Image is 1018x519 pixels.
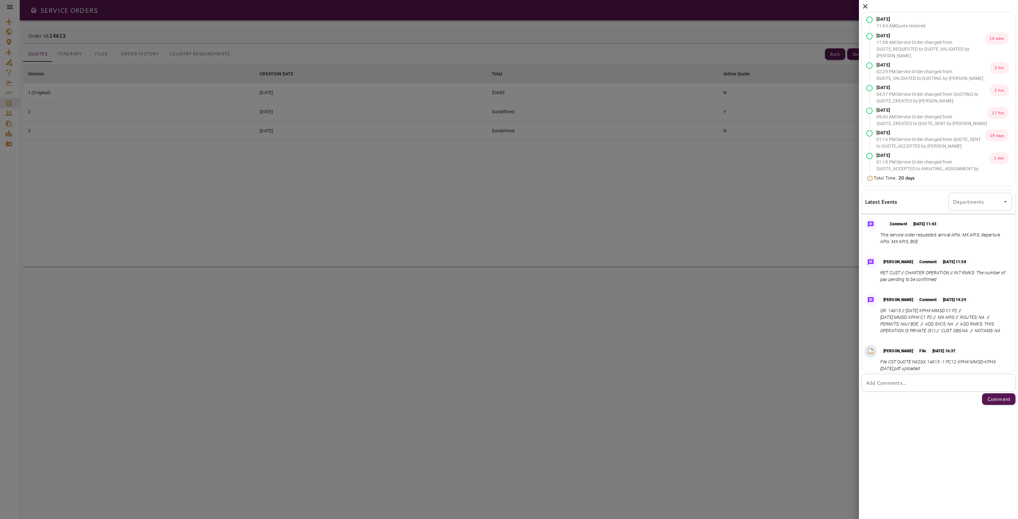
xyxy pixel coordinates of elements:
[916,297,940,303] p: Comment
[866,175,874,181] img: Timer Icon
[880,307,1009,334] p: QR: 14613 // [DATE] KPHX MMSD C1 P2 // [DATE] MMSD KPHX C1 P2 // MX APIS // ROUTES: NA // PERMITS...
[990,84,1009,96] p: 2 hrs
[876,23,925,29] p: 11:43 AM Quote received
[982,393,1015,405] button: Comment
[876,159,989,179] p: 01:18 PM : Service Order changed from QUOTE_ACCEPTED to AWAITING_ASSIGNMENT by [PERSON_NAME]
[865,198,897,206] h6: Latest Events
[987,107,1009,119] p: 17 hrs
[989,152,1009,164] p: 1 min
[990,62,1009,74] p: 2 hrs
[880,259,916,265] p: [PERSON_NAME]
[880,232,1009,245] p: This service order requested: arrival APIs: MX APIS, departure APIs: MX APIS, BOE
[876,62,990,68] p: [DATE]
[1001,197,1010,206] button: Open
[910,221,939,227] p: [DATE] 11:43
[876,91,990,104] p: 04:37 PM : Service Order changed from QUOTING to QUOTE_CREATED by [PERSON_NAME]
[876,107,987,114] p: [DATE]
[916,259,940,265] p: Comment
[876,152,989,159] p: [DATE]
[876,39,985,59] p: 11:58 AM : Service Order changed from QUOTE_REQUESTED to QUOTE_VALIDATED by [PERSON_NAME]
[876,114,987,127] p: 09:40 AM : Service Order changed from QUOTE_CREATED to QUOTE_SENT by [PERSON_NAME]
[880,270,1009,283] p: RET CUST // CHARTER OPERATION // INT RMKS: The number of pax pending to be confirmed
[876,16,925,23] p: [DATE]
[985,32,1009,45] p: 14 mins
[866,347,875,356] img: PDF File
[916,348,929,354] p: File
[866,220,875,229] img: Message Icon
[876,32,985,39] p: [DATE]
[985,130,1009,142] p: 19 days
[880,348,916,354] p: [PERSON_NAME]
[866,296,875,305] img: Message Icon
[874,175,915,181] p: Total Time:
[887,221,910,227] p: Comment
[987,395,1010,403] p: Comment
[880,297,916,303] p: [PERSON_NAME]
[940,259,969,265] p: [DATE] 11:58
[866,258,875,267] img: Message Icon
[880,359,1009,372] p: File CST QUOTE N62GX 14613 -1 PC12 KPHX-MMSD-KPHX [DATE].pdf uploaded
[876,84,990,91] p: [DATE]
[940,297,969,303] p: [DATE] 14:29
[876,136,985,150] p: 01:16 PM : Service Order changed from QUOTE_SENT to QUOTE_ACCEPTED by [PERSON_NAME]
[876,68,990,82] p: 02:29 PM : Service Order changed from QUOTE_VALIDATED to QUOTING by [PERSON_NAME]
[876,130,985,136] p: [DATE]
[898,175,915,181] b: 20 days
[929,348,959,354] p: [DATE] 16:37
